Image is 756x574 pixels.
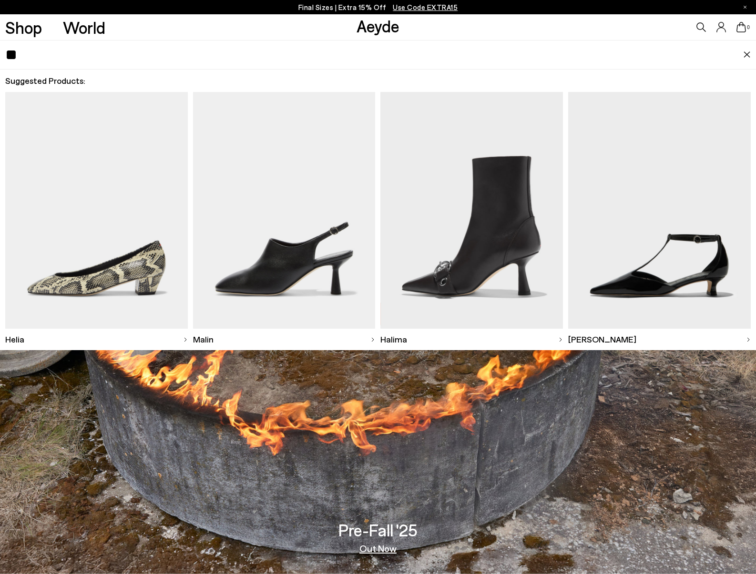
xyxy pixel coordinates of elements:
[193,333,214,345] span: Malin
[370,337,375,342] img: svg%3E
[380,333,407,345] span: Halima
[5,92,188,329] img: Descriptive text
[193,92,376,329] img: Descriptive text
[63,19,105,36] a: World
[193,329,376,350] a: Malin
[298,1,458,13] p: Final Sizes | Extra 15% Off
[183,337,188,342] img: svg%3E
[743,51,751,58] img: close.svg
[393,3,458,11] span: Navigate to /collections/ss25-final-sizes
[736,22,746,32] a: 0
[558,337,563,342] img: svg%3E
[568,333,636,345] span: [PERSON_NAME]
[359,544,397,553] a: Out Now
[5,19,42,36] a: Shop
[380,92,563,329] img: Descriptive text
[338,522,418,538] h3: Pre-Fall '25
[5,75,751,87] h2: Suggested Products:
[357,16,399,36] a: Aeyde
[5,333,24,345] span: Helia
[746,25,751,30] span: 0
[380,329,563,350] a: Halima
[568,329,751,350] a: [PERSON_NAME]
[568,92,751,329] img: Descriptive text
[5,329,188,350] a: Helia
[746,337,751,342] img: svg%3E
